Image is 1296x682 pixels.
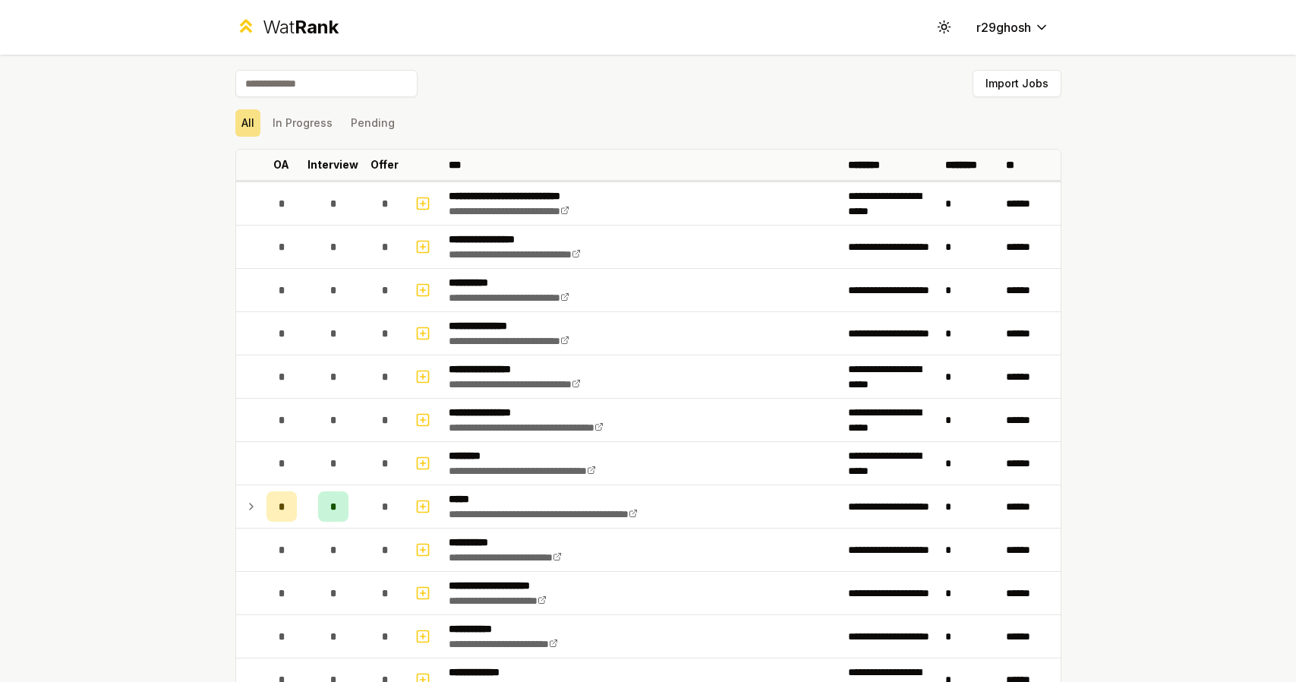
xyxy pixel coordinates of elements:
button: r29ghosh [964,14,1061,41]
button: In Progress [266,109,339,137]
button: Import Jobs [973,70,1061,97]
span: Rank [295,16,339,38]
a: WatRank [235,15,339,39]
p: Offer [371,157,399,172]
div: Wat [263,15,339,39]
p: OA [273,157,289,172]
button: All [235,109,260,137]
button: Pending [345,109,401,137]
span: r29ghosh [976,18,1031,36]
p: Interview [307,157,358,172]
